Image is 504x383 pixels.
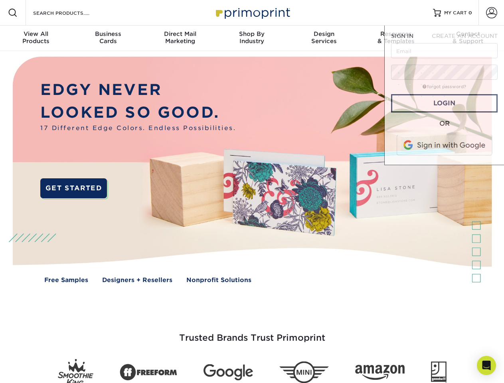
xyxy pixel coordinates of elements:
h3: Trusted Brands Trust Primoprint [19,314,486,353]
a: BusinessCards [72,26,144,51]
a: Designers + Resellers [102,276,172,285]
div: Cards [72,30,144,45]
img: Primoprint [212,4,292,21]
span: Direct Mail [144,30,216,38]
img: Goodwill [431,361,447,383]
a: Resources& Templates [360,26,432,51]
span: Design [288,30,360,38]
a: Shop ByIndustry [216,26,288,51]
a: forgot password? [423,84,466,89]
div: & Templates [360,30,432,45]
a: Nonprofit Solutions [186,276,251,285]
a: DesignServices [288,26,360,51]
a: Free Samples [44,276,88,285]
span: 0 [468,10,472,16]
p: LOOKED SO GOOD. [40,101,236,124]
span: Shop By [216,30,288,38]
iframe: Google Customer Reviews [2,359,68,380]
span: Resources [360,30,432,38]
span: MY CART [444,10,467,16]
div: Marketing [144,30,216,45]
img: Amazon [355,365,405,380]
a: Login [391,94,498,113]
div: Services [288,30,360,45]
input: Email [391,43,498,58]
div: Open Intercom Messenger [477,356,496,375]
span: SIGN IN [391,33,413,39]
a: Direct MailMarketing [144,26,216,51]
div: OR [391,119,498,128]
a: GET STARTED [40,178,107,198]
p: EDGY NEVER [40,79,236,101]
div: Industry [216,30,288,45]
span: 17 Different Edge Colors. Endless Possibilities. [40,124,236,133]
input: SEARCH PRODUCTS..... [32,8,110,18]
span: CREATE AN ACCOUNT [432,33,498,39]
img: Google [204,364,253,381]
span: Business [72,30,144,38]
